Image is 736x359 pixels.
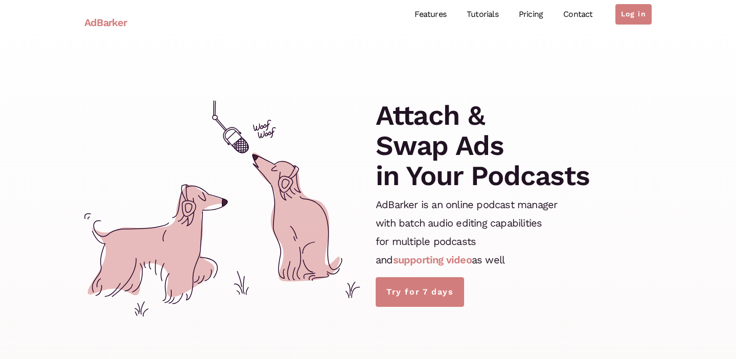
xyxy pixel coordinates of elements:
h1: Attach & Swap Ads in Your Podcasts [376,100,590,191]
a: supporting video [393,254,472,266]
img: cover.svg [84,100,360,317]
a: AdBarker [84,11,127,34]
a: Log in [615,4,652,25]
a: Try for 7 days [376,277,464,307]
p: AdBarker is an online podcast manager with batch audio editing capabilities for multiple podcasts... [376,195,557,269]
